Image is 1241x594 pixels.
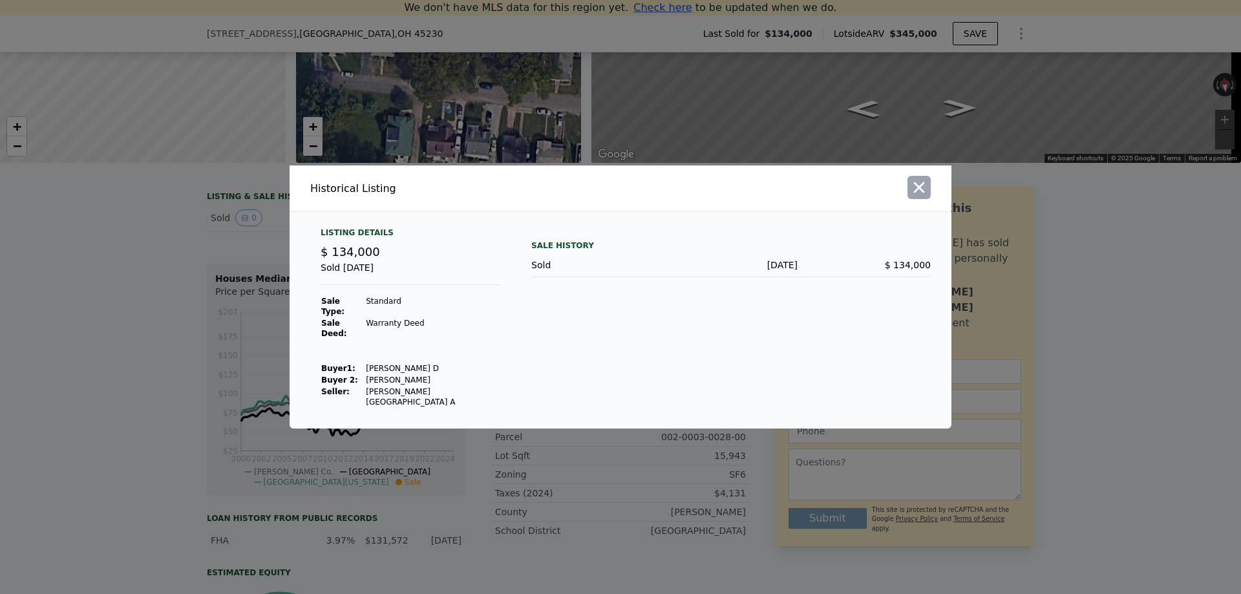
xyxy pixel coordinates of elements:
strong: Seller : [321,387,350,396]
span: $ 134,000 [885,260,931,270]
td: [PERSON_NAME][GEOGRAPHIC_DATA] A [365,386,500,408]
strong: Sale Type: [321,297,345,316]
div: Sold [531,259,664,271]
strong: Buyer 2: [321,376,358,385]
div: Sold [DATE] [321,261,500,285]
td: [PERSON_NAME] D [365,363,500,374]
div: Historical Listing [310,181,615,196]
div: Sale History [531,238,931,253]
strong: Sale Deed: [321,319,347,338]
td: Warranty Deed [365,317,500,339]
td: [PERSON_NAME] [365,374,500,386]
strong: Buyer 1 : [321,364,355,373]
div: Listing Details [321,228,500,243]
td: Standard [365,295,500,317]
div: [DATE] [664,259,798,271]
span: $ 134,000 [321,245,380,259]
